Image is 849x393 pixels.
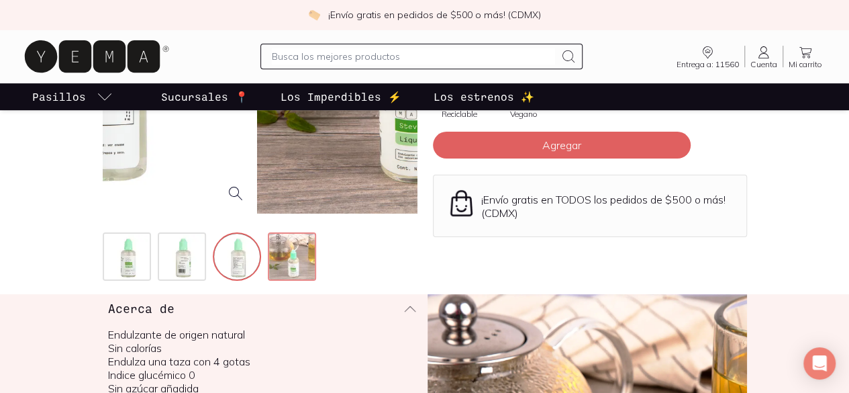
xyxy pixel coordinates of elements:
img: stevia-liquida-cat-2020-aris-3_bcea70ba-457d-4e94-b9bf-b7af3b51bbcd=fwebp-q70-w256 [214,234,262,282]
a: Los estrenos ✨ [431,83,537,110]
p: ¡Envío gratis en pedidos de $500 o más! (CDMX) [328,8,541,21]
p: Pasillos [32,89,86,105]
span: Agregar [542,138,581,152]
a: pasillo-todos-link [30,83,115,110]
a: Mi carrito [783,44,828,69]
img: check [308,9,320,21]
button: Agregar [433,132,691,159]
a: Los Imperdibles ⚡️ [278,83,404,110]
a: Sucursales 📍 [158,83,251,110]
img: stevia-liquida-cat-2020-aris-2_87910169-30d4-4315-9c6a-446171d4ba44=fwebp-q70-w256 [159,234,207,282]
p: Los Imperdibles ⚡️ [281,89,401,105]
span: Reciclable [442,110,477,118]
div: Open Intercom Messenger [803,347,836,380]
a: Entrega a: 11560 [671,44,744,69]
h3: Acerca de [108,300,174,317]
a: Cuenta [745,44,783,69]
img: Envío [447,189,476,218]
input: Busca los mejores productos [272,48,555,64]
span: Entrega a: 11560 [677,60,739,69]
span: Vegano [510,110,538,118]
span: Mi carrito [789,60,822,69]
li: Endulza una taza con 4 gotas [108,355,417,368]
p: Sucursales 📍 [161,89,248,105]
p: Los estrenos ✨ [434,89,534,105]
p: ¡Envío gratis en TODOS los pedidos de $500 o más! (CDMX) [481,193,733,220]
img: stevia-liquida-cat-2020-aris-1_078ec973-b50c-4ce9-b9fc-64a041d65a72=fwebp-q70-w256 [104,234,152,282]
span: Cuenta [750,60,777,69]
li: Endulzante de origen natural [108,328,417,341]
li: Sin calorías [108,341,417,355]
li: Indice glucémico 0 [108,368,417,382]
img: stevia-liquida-amb-2020-aris-1_d4af5aee-c759-46a4-9f9e-b0256ed48995=fwebp-q70-w256 [269,234,317,282]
